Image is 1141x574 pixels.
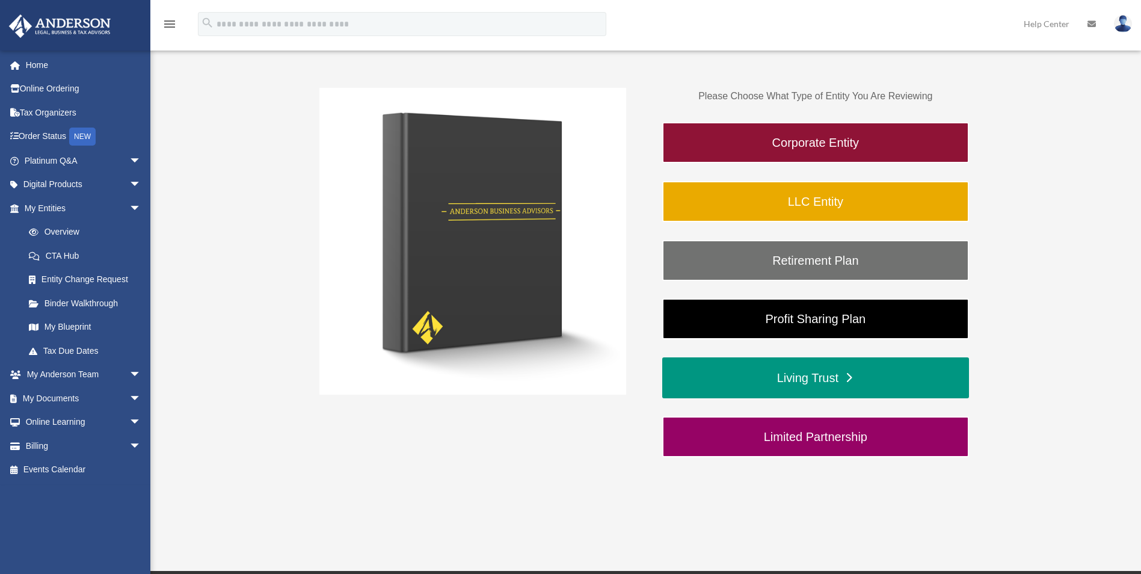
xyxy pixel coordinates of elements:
[8,458,159,482] a: Events Calendar
[129,434,153,458] span: arrow_drop_down
[129,173,153,197] span: arrow_drop_down
[162,21,177,31] a: menu
[5,14,114,38] img: Anderson Advisors Platinum Portal
[8,386,159,410] a: My Documentsarrow_drop_down
[17,339,159,363] a: Tax Due Dates
[8,196,159,220] a: My Entitiesarrow_drop_down
[662,416,969,457] a: Limited Partnership
[8,125,159,149] a: Order StatusNEW
[129,363,153,387] span: arrow_drop_down
[201,16,214,29] i: search
[17,315,159,339] a: My Blueprint
[8,434,159,458] a: Billingarrow_drop_down
[8,410,159,434] a: Online Learningarrow_drop_down
[129,386,153,411] span: arrow_drop_down
[8,149,159,173] a: Platinum Q&Aarrow_drop_down
[662,298,969,339] a: Profit Sharing Plan
[129,196,153,221] span: arrow_drop_down
[662,240,969,281] a: Retirement Plan
[129,410,153,435] span: arrow_drop_down
[17,220,159,244] a: Overview
[8,53,159,77] a: Home
[662,88,969,105] p: Please Choose What Type of Entity You Are Reviewing
[17,244,159,268] a: CTA Hub
[162,17,177,31] i: menu
[17,291,153,315] a: Binder Walkthrough
[662,357,969,398] a: Living Trust
[662,181,969,222] a: LLC Entity
[8,173,159,197] a: Digital Productsarrow_drop_down
[129,149,153,173] span: arrow_drop_down
[8,100,159,125] a: Tax Organizers
[8,363,159,387] a: My Anderson Teamarrow_drop_down
[69,128,96,146] div: NEW
[662,122,969,163] a: Corporate Entity
[17,268,159,292] a: Entity Change Request
[1114,15,1132,32] img: User Pic
[8,77,159,101] a: Online Ordering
